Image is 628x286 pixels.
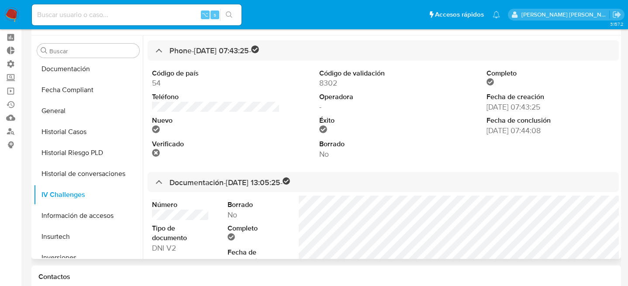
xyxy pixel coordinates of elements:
[34,100,143,121] button: General
[38,272,614,281] h1: Contactos
[319,78,447,88] dd: 8302
[34,226,143,247] button: Insurtech
[152,139,280,149] dt: Verificado
[34,121,143,142] button: Historial Casos
[487,92,614,102] dt: Fecha de creación
[214,10,216,19] span: s
[228,224,285,233] dt: Completo
[152,69,280,78] dt: Código de país
[319,149,447,159] dd: No
[220,9,238,21] button: search-icon
[435,10,484,19] span: Accesos rápidos
[487,125,614,136] dd: [DATE] 07:44:08
[521,10,610,19] p: cecilia.perez@mercadolibre.com
[152,224,209,242] dt: Tipo de documento
[49,47,136,55] input: Buscar
[202,10,208,19] span: ⌥
[612,10,621,19] a: Salir
[487,69,614,78] dt: Completo
[319,69,447,78] dt: Código de validación
[34,163,143,184] button: Historial de conversaciones
[610,21,624,28] span: 3.157.2
[319,116,447,125] dt: Éxito
[319,92,447,102] dt: Operadora
[487,102,614,112] dd: [DATE] 07:43:25
[169,45,259,55] h3: Phone - [DATE] 07:43:25 -
[34,142,143,163] button: Historial Riesgo PLD
[152,200,209,210] dt: Número
[152,92,280,102] dt: Teléfono
[152,257,209,266] dt: Origen
[41,47,48,54] button: Buscar
[34,247,143,268] button: Inversiones
[487,116,614,125] dt: Fecha de conclusión
[34,59,143,79] button: Documentación
[148,40,619,61] div: Phone-[DATE] 07:43:25-
[34,205,143,226] button: Información de accesos
[169,177,290,187] h3: Documentación - [DATE] 13:05:25 -
[319,102,447,112] dd: -
[228,200,285,210] dt: Borrado
[152,78,280,88] dd: 54
[148,172,619,193] div: Documentación-[DATE] 13:05:25-
[34,79,143,100] button: Fecha Compliant
[34,184,143,205] button: IV Challenges
[319,139,447,149] dt: Borrado
[228,248,285,266] dt: Fecha de conclusión
[152,116,280,125] dt: Nuevo
[493,11,500,18] a: Notificaciones
[32,9,242,21] input: Buscar usuario o caso...
[152,243,209,253] dd: DNI V2
[228,210,285,220] dd: No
